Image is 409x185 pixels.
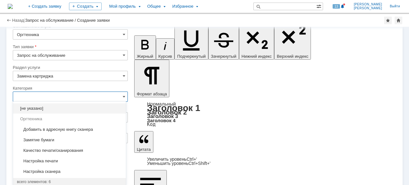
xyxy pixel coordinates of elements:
[242,54,272,59] span: Нижний индекс
[134,35,156,60] button: Жирный
[17,106,122,111] span: [не указано]
[8,4,13,9] img: logo
[277,54,308,59] span: Верхний индекс
[147,113,178,119] a: Заголовок 3
[147,101,176,107] a: Нормальный
[134,131,153,153] button: Цитата
[24,18,25,22] div: |
[137,147,151,152] span: Цитата
[156,38,175,60] button: Курсив
[134,102,396,127] div: Формат абзаца
[316,3,323,9] span: Расширенный поиск
[137,92,167,96] span: Формат абзаца
[147,108,187,116] a: Заголовок 2
[8,4,13,9] a: Перейти на домашнюю страницу
[12,18,24,23] a: Назад
[177,54,205,59] span: Подчеркнутый
[274,20,311,60] button: Верхний индекс
[147,122,156,127] a: Код
[25,18,110,23] div: Запрос на обслуживание / Создание заявки
[239,22,274,60] button: Нижний индекс
[174,24,208,60] button: Подчеркнутый
[13,86,127,90] div: Категория
[147,157,197,162] a: Increase
[354,6,382,10] span: [PERSON_NAME]
[147,118,175,123] a: Заголовок 4
[384,17,392,24] div: Добавить в избранное
[17,179,122,184] div: всего элементов: 6
[17,148,122,153] span: Качество печати/сканирования
[69,3,102,10] div: Создать
[13,45,127,49] div: Тип заявки
[147,161,211,166] a: Decrease
[395,17,402,24] div: Сделать домашней страницей
[17,116,122,122] span: Оргтехника
[187,157,197,162] span: Ctrl+'
[13,65,127,70] div: Раздел услуги
[17,127,122,132] span: Добавить в адресную книгу сканера
[134,60,169,97] button: Формат абзаца
[333,4,340,9] span: 13
[17,159,122,164] span: Настройка печати
[13,24,127,28] div: Соглашение/Услуга
[147,103,200,113] a: Заголовок 1
[158,54,172,59] span: Курсив
[354,3,382,6] span: [PERSON_NAME]
[17,169,122,174] span: Настройка сканера
[211,54,236,59] span: Зачеркнутый
[17,137,122,143] span: Замятие бумаги
[137,54,153,59] span: Жирный
[134,157,396,166] div: Цитата
[189,161,211,166] span: Ctrl+Shift+'
[208,26,239,60] button: Зачеркнутый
